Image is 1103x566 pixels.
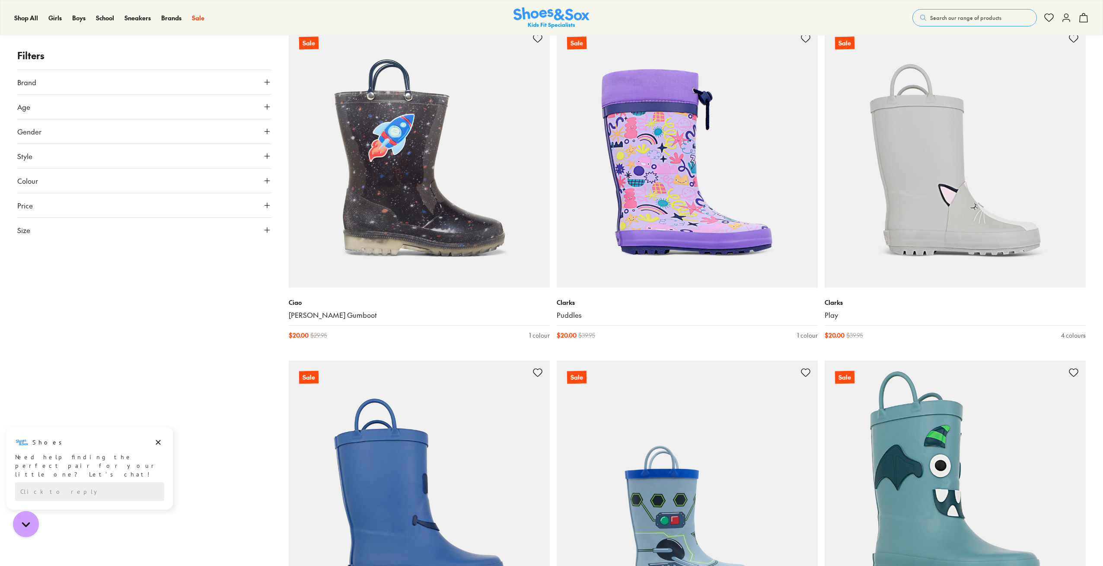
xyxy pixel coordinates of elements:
[17,95,271,119] button: Age
[17,218,271,242] button: Size
[192,13,204,22] a: Sale
[124,13,151,22] a: Sneakers
[825,331,845,340] span: $ 20.00
[557,298,818,307] p: Clarks
[6,10,173,53] div: Message from Shoes. Need help finding the perfect pair for your little one? Let’s chat!
[17,144,271,168] button: Style
[17,176,38,186] span: Colour
[32,13,67,21] h3: Shoes
[17,151,32,161] span: Style
[289,26,550,288] a: Sale
[567,36,587,49] p: Sale
[299,36,319,49] p: Sale
[17,77,36,87] span: Brand
[825,310,1086,320] a: Play
[72,13,86,22] a: Boys
[15,27,164,53] div: Need help finding the perfect pair for your little one? Let’s chat!
[15,57,164,76] div: Reply to the campaigns
[14,13,38,22] a: Shop All
[529,331,550,340] div: 1 colour
[513,7,590,29] a: Shoes & Sox
[835,371,854,384] p: Sale
[299,371,319,384] p: Sale
[835,36,854,49] p: Sale
[513,7,590,29] img: SNS_Logo_Responsive.svg
[17,102,30,112] span: Age
[9,508,43,540] iframe: Gorgias live chat messenger
[17,70,271,94] button: Brand
[797,331,818,340] div: 1 colour
[17,126,41,137] span: Gender
[96,13,114,22] a: School
[846,331,863,340] span: $ 39.95
[48,13,62,22] a: Girls
[310,331,327,340] span: $ 29.95
[557,26,818,288] a: Sale
[567,371,587,384] p: Sale
[17,225,30,235] span: Size
[15,10,29,24] img: Shoes logo
[912,9,1037,26] button: Search our range of products
[6,1,173,84] div: Campaign message
[17,200,33,211] span: Price
[289,310,550,320] a: [PERSON_NAME] Gumboot
[289,331,309,340] span: $ 20.00
[17,119,271,144] button: Gender
[289,298,550,307] p: Ciao
[578,331,595,340] span: $ 39.95
[557,310,818,320] a: Puddles
[17,193,271,217] button: Price
[17,48,271,63] p: Filters
[557,331,577,340] span: $ 20.00
[17,169,271,193] button: Colour
[152,11,164,23] button: Dismiss campaign
[825,298,1086,307] p: Clarks
[161,13,182,22] a: Brands
[1061,331,1086,340] div: 4 colours
[825,26,1086,288] a: Sale
[930,14,1001,22] span: Search our range of products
